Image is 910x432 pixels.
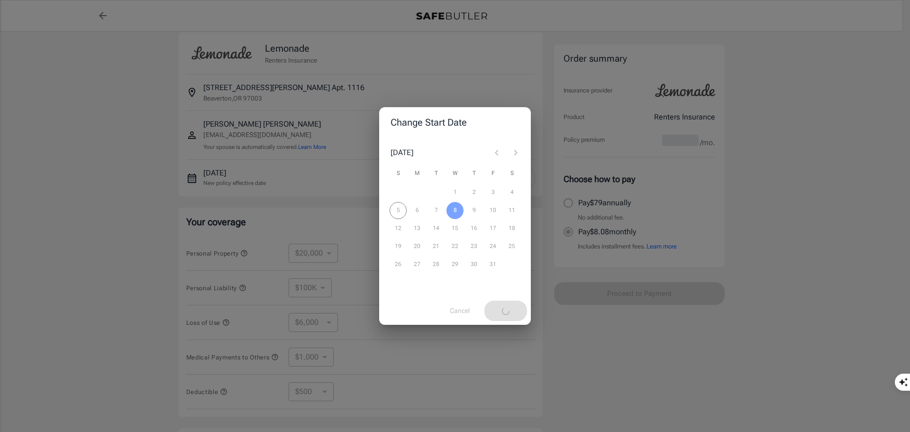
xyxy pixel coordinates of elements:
[390,164,407,183] span: Sunday
[391,147,413,158] div: [DATE]
[503,164,520,183] span: Saturday
[409,164,426,183] span: Monday
[446,164,464,183] span: Wednesday
[379,107,531,138] h2: Change Start Date
[465,164,482,183] span: Thursday
[428,164,445,183] span: Tuesday
[484,164,501,183] span: Friday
